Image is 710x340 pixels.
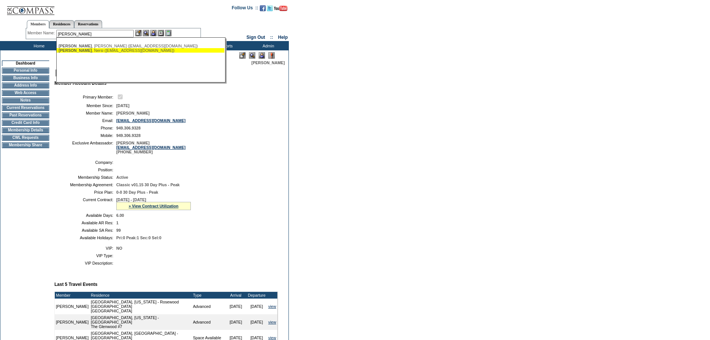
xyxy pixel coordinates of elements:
[57,261,113,265] td: VIP Description:
[17,41,60,50] td: Home
[59,48,92,53] span: [PERSON_NAME]
[116,133,141,138] span: 949.306.9328
[116,246,122,250] span: NO
[116,190,158,194] span: 0-0 30 Day Plus - Peak
[192,299,225,314] td: Advanced
[2,75,49,81] td: Business Info
[260,5,266,11] img: Become our fan on Facebook
[268,336,276,340] a: view
[129,204,179,208] a: » View Contract Utilization
[246,292,267,299] td: Departure
[2,82,49,88] td: Address Info
[57,103,113,108] td: Member Since:
[268,304,276,309] a: view
[55,299,90,314] td: [PERSON_NAME]
[267,5,273,11] img: Follow us on Twitter
[246,314,267,330] td: [DATE]
[232,4,258,13] td: Follow Us ::
[246,299,267,314] td: [DATE]
[150,30,157,36] img: Impersonate
[116,175,128,180] span: Active
[90,292,192,299] td: Residence
[57,235,113,240] td: Available Holidays:
[54,81,107,86] b: Member Account Details
[90,314,192,330] td: [GEOGRAPHIC_DATA], [US_STATE] - [GEOGRAPHIC_DATA] The Glenwood #7
[2,120,49,126] td: Credit Card Info
[116,183,180,187] span: Classic v01.15 30 Day Plus - Peak
[57,126,113,130] td: Phone:
[274,6,287,11] img: Subscribe to our YouTube Channel
[116,221,119,225] span: 1
[260,7,266,12] a: Become our fan on Facebook
[225,292,246,299] td: Arrival
[59,44,92,48] span: [PERSON_NAME]
[116,126,141,130] span: 949.306.9328
[57,197,113,210] td: Current Contract:
[55,314,90,330] td: [PERSON_NAME]
[158,30,164,36] img: Reservations
[246,35,265,40] a: Sign Out
[59,44,223,48] div: , [PERSON_NAME] ([EMAIL_ADDRESS][DOMAIN_NAME])
[116,228,121,233] span: 99
[54,65,203,80] img: pgTtlDashboard.gif
[2,90,49,96] td: Web Access
[225,314,246,330] td: [DATE]
[57,253,113,258] td: VIP Type:
[2,97,49,103] td: Notes
[2,135,49,141] td: CWL Requests
[57,111,113,115] td: Member Name:
[259,52,265,59] img: Impersonate
[2,112,49,118] td: Past Reservations
[116,103,129,108] span: [DATE]
[49,20,74,28] a: Residences
[57,141,113,154] td: Exclusive Ambassador:
[57,160,113,165] td: Company:
[267,7,273,12] a: Follow us on Twitter
[268,52,275,59] img: Log Concern/Member Elevation
[135,30,142,36] img: b_edit.gif
[116,235,161,240] span: Pri:0 Peak:1 Sec:0 Sel:0
[2,68,49,74] td: Personal Info
[2,105,49,111] td: Current Reservations
[225,299,246,314] td: [DATE]
[57,246,113,250] td: VIP:
[252,60,285,65] span: [PERSON_NAME]
[74,20,102,28] a: Reservations
[90,299,192,314] td: [GEOGRAPHIC_DATA], [US_STATE] - Rosewood [GEOGRAPHIC_DATA] [GEOGRAPHIC_DATA]
[116,111,149,115] span: [PERSON_NAME]
[57,133,113,138] td: Mobile:
[55,292,90,299] td: Member
[28,30,56,36] div: Member Name:
[59,48,223,53] div: , Nersi ([EMAIL_ADDRESS][DOMAIN_NAME])
[27,20,50,28] a: Members
[116,118,186,123] a: [EMAIL_ADDRESS][DOMAIN_NAME]
[57,118,113,123] td: Email:
[57,175,113,180] td: Membership Status:
[54,282,97,287] b: Last 5 Travel Events
[116,213,124,218] span: 6.00
[57,93,113,100] td: Primary Member:
[2,127,49,133] td: Membership Details
[2,142,49,148] td: Membership Share
[116,141,186,154] span: [PERSON_NAME] [PHONE_NUMBER]
[57,213,113,218] td: Available Days:
[192,292,225,299] td: Type
[192,314,225,330] td: Advanced
[57,190,113,194] td: Price Plan:
[116,197,146,202] span: [DATE] - [DATE]
[57,168,113,172] td: Position:
[246,41,289,50] td: Admin
[57,228,113,233] td: Available SA Res:
[270,35,273,40] span: ::
[239,52,246,59] img: Edit Mode
[249,52,255,59] img: View Mode
[268,320,276,324] a: view
[165,30,171,36] img: b_calculator.gif
[2,60,49,66] td: Dashboard
[116,145,186,150] a: [EMAIL_ADDRESS][DOMAIN_NAME]
[143,30,149,36] img: View
[278,35,288,40] a: Help
[57,183,113,187] td: Membership Agreement:
[274,7,287,12] a: Subscribe to our YouTube Channel
[57,221,113,225] td: Available AR Res:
